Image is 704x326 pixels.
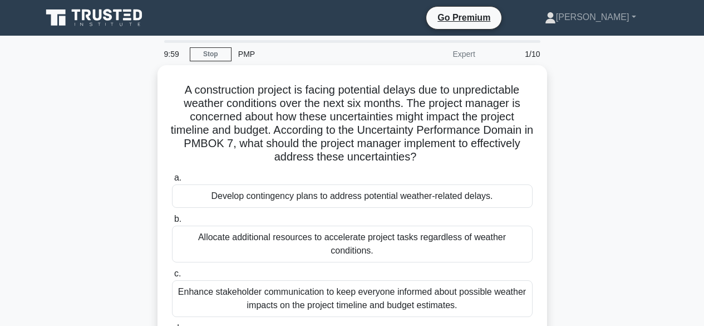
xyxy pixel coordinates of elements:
div: 9:59 [157,43,190,65]
span: b. [174,214,181,223]
span: a. [174,173,181,182]
div: Allocate additional resources to accelerate project tasks regardless of weather conditions. [172,226,533,262]
span: c. [174,269,181,278]
div: PMP [232,43,385,65]
div: Expert [385,43,482,65]
a: [PERSON_NAME] [518,6,663,28]
a: Go Premium [431,11,497,25]
div: 1/10 [482,43,547,65]
a: Stop [190,47,232,61]
h5: A construction project is facing potential delays due to unpredictable weather conditions over th... [171,83,534,164]
div: Enhance stakeholder communication to keep everyone informed about possible weather impacts on the... [172,280,533,317]
div: Develop contingency plans to address potential weather-related delays. [172,184,533,208]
